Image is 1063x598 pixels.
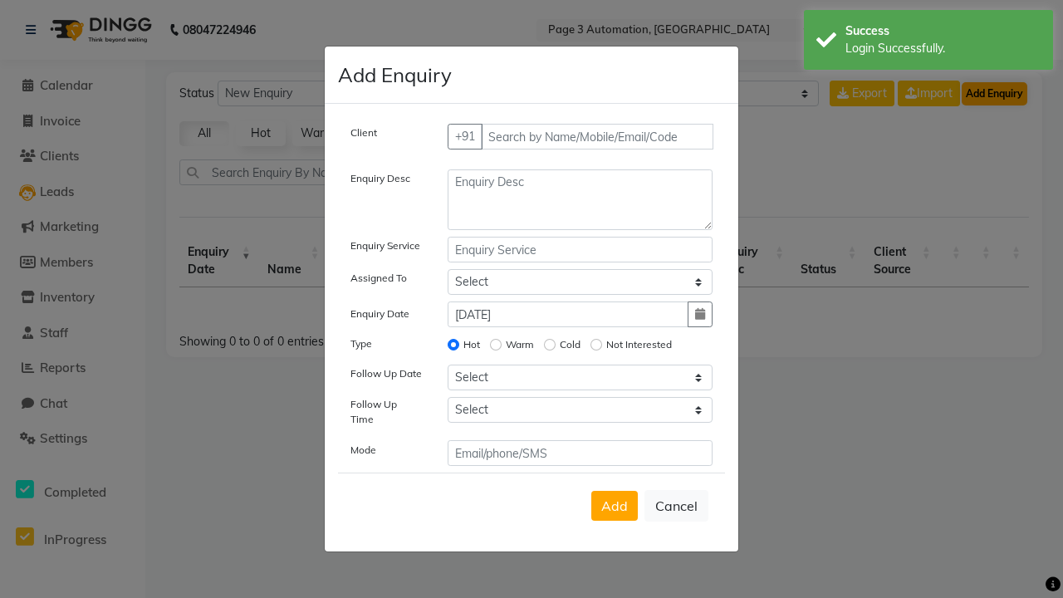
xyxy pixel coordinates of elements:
[350,271,407,286] label: Assigned To
[350,238,420,253] label: Enquiry Service
[506,337,534,352] label: Warm
[601,498,628,514] span: Add
[644,490,708,522] button: Cancel
[350,443,376,458] label: Mode
[350,125,377,140] label: Client
[448,237,713,262] input: Enquiry Service
[350,336,372,351] label: Type
[350,366,422,381] label: Follow Up Date
[560,337,580,352] label: Cold
[591,491,638,521] button: Add
[448,440,713,466] input: Email/phone/SMS
[463,337,480,352] label: Hot
[481,124,714,149] input: Search by Name/Mobile/Email/Code
[350,397,423,427] label: Follow Up Time
[606,337,672,352] label: Not Interested
[845,40,1041,57] div: Login Successfully.
[338,60,452,90] h4: Add Enquiry
[845,22,1041,40] div: Success
[448,124,483,149] button: +91
[350,306,409,321] label: Enquiry Date
[350,171,410,186] label: Enquiry Desc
